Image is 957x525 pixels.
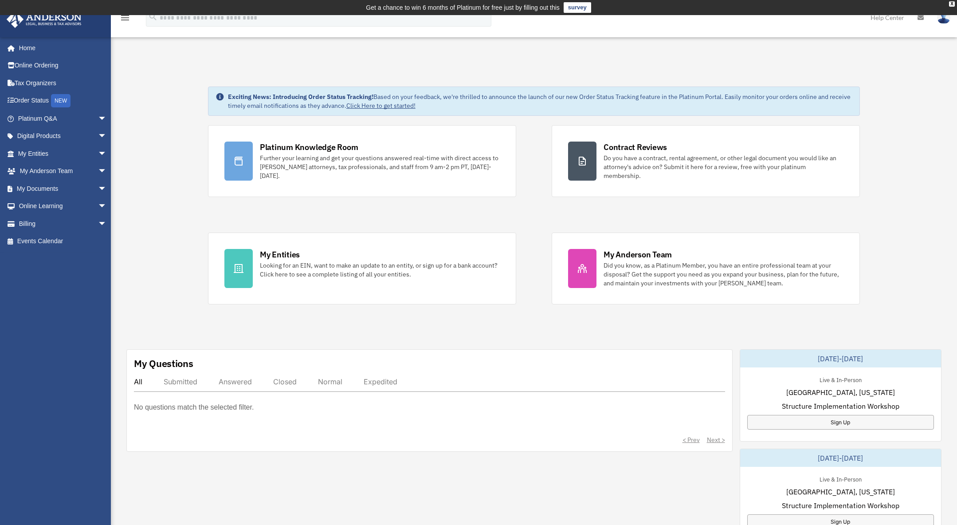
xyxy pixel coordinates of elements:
[6,233,120,250] a: Events Calendar
[786,387,895,398] span: [GEOGRAPHIC_DATA], [US_STATE]
[782,500,899,511] span: Structure Implementation Workshop
[604,261,843,288] div: Did you know, as a Platinum Member, you have an entire professional team at your disposal? Get th...
[273,377,297,386] div: Closed
[134,357,193,370] div: My Questions
[6,74,120,92] a: Tax Organizers
[4,11,84,28] img: Anderson Advisors Platinum Portal
[260,142,358,153] div: Platinum Knowledge Room
[346,102,416,110] a: Click Here to get started!
[6,180,120,197] a: My Documentsarrow_drop_down
[949,1,955,7] div: close
[812,474,869,483] div: Live & In-Person
[812,375,869,384] div: Live & In-Person
[120,12,130,23] i: menu
[98,127,116,146] span: arrow_drop_down
[366,2,560,13] div: Get a chance to win 6 months of Platinum for free just by filling out this
[6,110,120,127] a: Platinum Q&Aarrow_drop_down
[98,215,116,233] span: arrow_drop_down
[148,12,158,22] i: search
[134,377,142,386] div: All
[98,110,116,128] span: arrow_drop_down
[208,125,516,197] a: Platinum Knowledge Room Further your learning and get your questions answered real-time with dire...
[782,401,899,411] span: Structure Implementation Workshop
[51,94,71,107] div: NEW
[98,145,116,163] span: arrow_drop_down
[6,127,120,145] a: Digital Productsarrow_drop_down
[134,401,254,414] p: No questions match the selected filter.
[364,377,397,386] div: Expedited
[120,16,130,23] a: menu
[552,233,860,304] a: My Anderson Team Did you know, as a Platinum Member, you have an entire professional team at your...
[260,154,500,180] div: Further your learning and get your questions answered real-time with direct access to [PERSON_NAM...
[219,377,252,386] div: Answered
[6,215,120,233] a: Billingarrow_drop_down
[98,180,116,198] span: arrow_drop_down
[604,154,843,180] div: Do you have a contract, rental agreement, or other legal document you would like an attorney's ad...
[604,249,672,260] div: My Anderson Team
[6,145,120,162] a: My Entitiesarrow_drop_down
[228,92,852,110] div: Based on your feedback, we're thrilled to announce the launch of our new Order Status Tracking fe...
[6,197,120,215] a: Online Learningarrow_drop_down
[228,93,373,101] strong: Exciting News: Introducing Order Status Tracking!
[318,377,342,386] div: Normal
[552,125,860,197] a: Contract Reviews Do you have a contract, rental agreement, or other legal document you would like...
[786,486,895,497] span: [GEOGRAPHIC_DATA], [US_STATE]
[6,57,120,75] a: Online Ordering
[260,249,300,260] div: My Entities
[98,197,116,216] span: arrow_drop_down
[6,162,120,180] a: My Anderson Teamarrow_drop_down
[564,2,591,13] a: survey
[164,377,197,386] div: Submitted
[6,39,116,57] a: Home
[747,415,934,430] a: Sign Up
[6,92,120,110] a: Order StatusNEW
[604,142,667,153] div: Contract Reviews
[260,261,500,279] div: Looking for an EIN, want to make an update to an entity, or sign up for a bank account? Click her...
[740,449,941,467] div: [DATE]-[DATE]
[740,350,941,367] div: [DATE]-[DATE]
[937,11,950,24] img: User Pic
[208,233,516,304] a: My Entities Looking for an EIN, want to make an update to an entity, or sign up for a bank accoun...
[98,162,116,181] span: arrow_drop_down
